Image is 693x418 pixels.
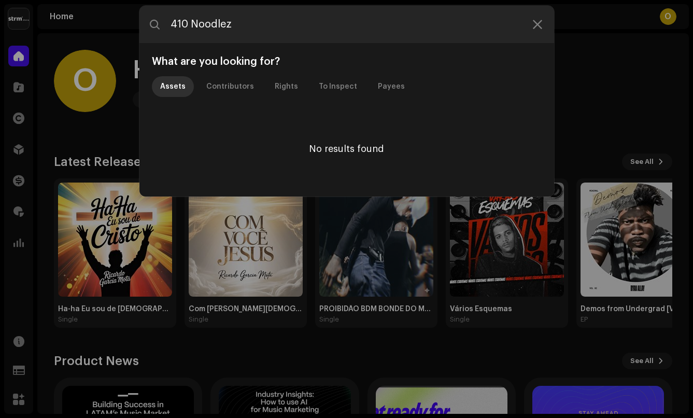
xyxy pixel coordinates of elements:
div: Payees [378,76,405,97]
div: To Inspect [319,76,357,97]
span: No results found [309,145,384,153]
input: Search [139,6,554,43]
div: Assets [160,76,186,97]
div: Rights [275,76,298,97]
div: What are you looking for? [148,55,546,68]
div: Contributors [206,76,254,97]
